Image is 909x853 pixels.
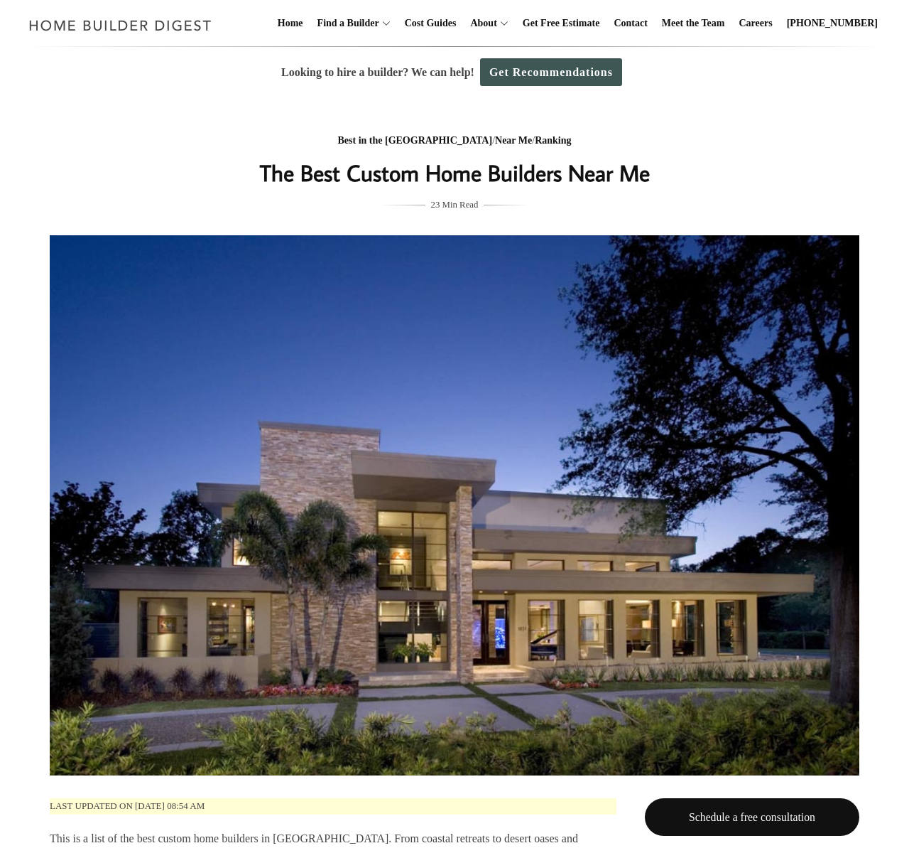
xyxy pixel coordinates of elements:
[535,135,571,146] a: Ranking
[608,1,653,46] a: Contact
[399,1,462,46] a: Cost Guides
[656,1,731,46] a: Meet the Team
[50,798,616,815] p: Last updated on [DATE] 08:54 am
[734,1,778,46] a: Careers
[781,1,883,46] a: [PHONE_NUMBER]
[171,132,738,150] div: / /
[23,11,218,39] img: Home Builder Digest
[464,1,496,46] a: About
[645,798,859,836] a: Schedule a free consultation
[480,58,622,86] a: Get Recommendations
[495,135,532,146] a: Near Me
[431,197,479,213] span: 23 Min Read
[517,1,606,46] a: Get Free Estimate
[312,1,379,46] a: Find a Builder
[171,156,738,190] h1: The Best Custom Home Builders Near Me
[272,1,309,46] a: Home
[337,135,492,146] a: Best in the [GEOGRAPHIC_DATA]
